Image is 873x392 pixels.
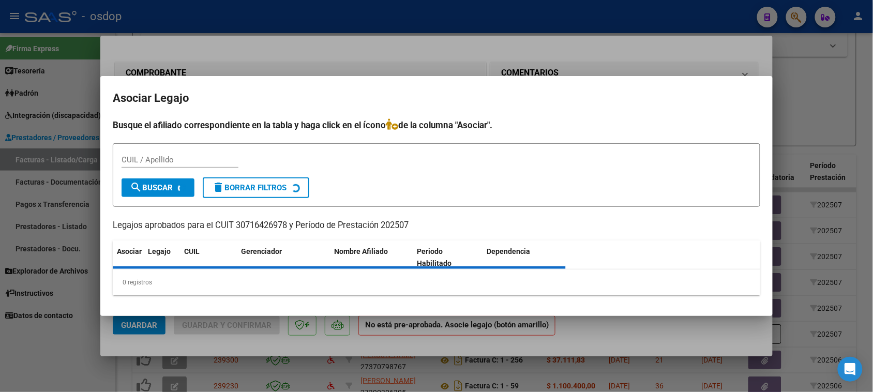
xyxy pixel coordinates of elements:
[144,240,180,275] datatable-header-cell: Legajo
[113,88,760,108] h2: Asociar Legajo
[203,177,309,198] button: Borrar Filtros
[237,240,330,275] datatable-header-cell: Gerenciador
[113,219,760,232] p: Legajos aprobados para el CUIT 30716426978 y Período de Prestación 202507
[487,247,531,255] span: Dependencia
[113,118,760,132] h4: Busque el afiliado correspondiente en la tabla y haga click en el ícono de la columna "Asociar".
[180,240,237,275] datatable-header-cell: CUIL
[148,247,171,255] span: Legajo
[417,247,452,267] span: Periodo Habilitado
[184,247,200,255] span: CUIL
[838,357,863,382] div: Open Intercom Messenger
[413,240,483,275] datatable-header-cell: Periodo Habilitado
[130,183,173,192] span: Buscar
[212,183,287,192] span: Borrar Filtros
[113,240,144,275] datatable-header-cell: Asociar
[113,269,760,295] div: 0 registros
[130,181,142,193] mat-icon: search
[122,178,194,197] button: Buscar
[212,181,224,193] mat-icon: delete
[241,247,282,255] span: Gerenciador
[117,247,142,255] span: Asociar
[330,240,413,275] datatable-header-cell: Nombre Afiliado
[334,247,388,255] span: Nombre Afiliado
[483,240,566,275] datatable-header-cell: Dependencia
